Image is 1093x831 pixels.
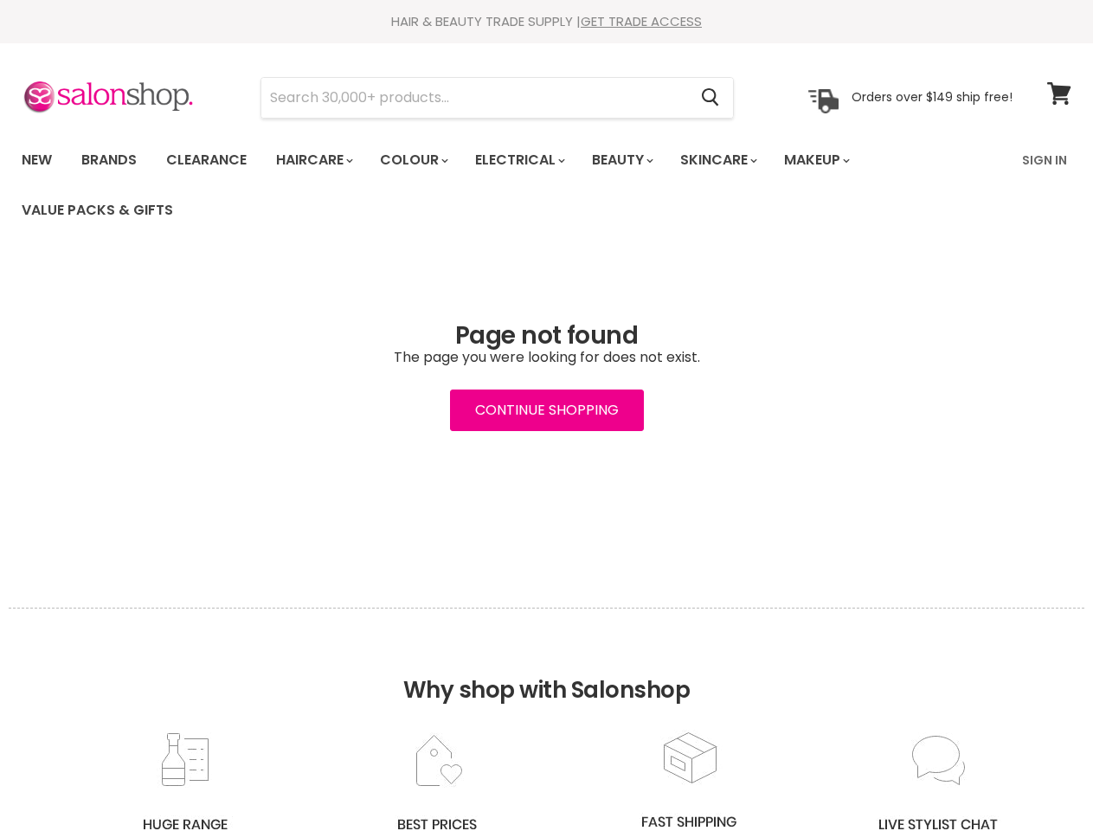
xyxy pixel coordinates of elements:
[579,142,664,178] a: Beauty
[22,350,1071,365] p: The page you were looking for does not exist.
[667,142,768,178] a: Skincare
[9,608,1084,730] h2: Why shop with Salonshop
[153,142,260,178] a: Clearance
[9,192,186,229] a: Value Packs & Gifts
[771,142,860,178] a: Makeup
[22,322,1071,350] h1: Page not found
[1012,142,1077,178] a: Sign In
[261,78,687,118] input: Search
[852,89,1013,105] p: Orders over $149 ship free!
[9,135,1012,235] ul: Main menu
[462,142,575,178] a: Electrical
[263,142,363,178] a: Haircare
[260,77,734,119] form: Product
[9,142,65,178] a: New
[581,12,702,30] a: GET TRADE ACCESS
[367,142,459,178] a: Colour
[450,390,644,431] a: Continue Shopping
[68,142,150,178] a: Brands
[687,78,733,118] button: Search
